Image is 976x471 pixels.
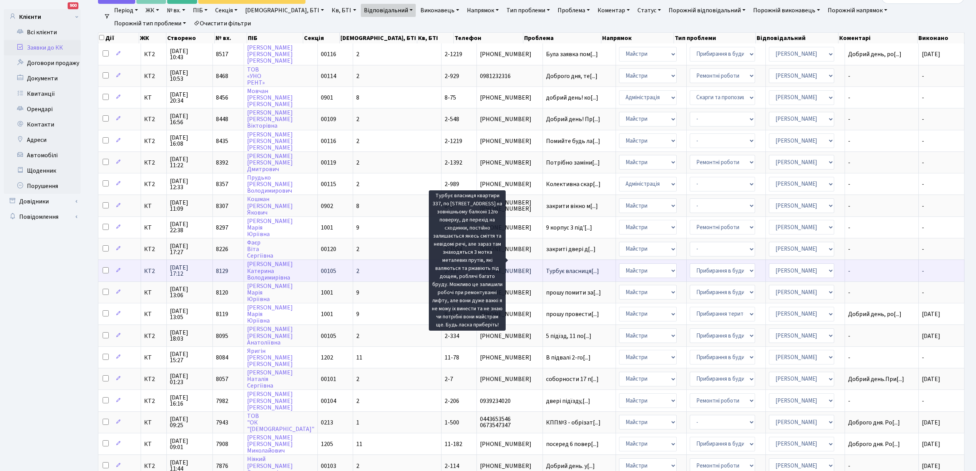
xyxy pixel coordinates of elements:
th: Дії [98,33,139,43]
span: 2-206 [445,397,459,405]
a: Повідомлення [4,209,81,225]
span: 00101 [321,375,336,383]
span: - [848,463,915,469]
span: 1001 [321,310,333,318]
th: Створено [166,33,214,43]
span: 2-7 [445,375,453,383]
span: [DATE] 15:27 [170,351,209,363]
span: Добрий день, ро[...] [848,310,901,318]
span: 00119 [321,158,336,167]
span: [DATE] 16:16 [170,394,209,407]
span: - [848,290,915,296]
span: 2 [356,137,359,145]
span: КТ2 [144,51,163,57]
span: [PHONE_NUMBER] [480,116,539,122]
span: 1001 [321,223,333,232]
span: 0981232316 [480,73,539,79]
span: КТ2 [144,138,163,144]
a: Період [111,4,141,17]
span: В підвалі 2-го[...] [546,353,591,362]
a: Документи [4,71,81,86]
a: Порушення [4,178,81,194]
span: [PHONE_NUMBER] [480,376,539,382]
span: 0213 [321,418,333,427]
span: [DATE] 10:43 [170,48,209,60]
span: [PHONE_NUMBER] [480,225,539,231]
span: 8357 [216,180,228,188]
span: - [922,72,924,80]
th: ПІБ [247,33,304,43]
span: [PHONE_NUMBER] [480,51,539,57]
span: КТ2 [144,376,163,382]
th: Напрямок [601,33,674,43]
span: 00120 [321,245,336,253]
span: 9 [356,310,359,318]
span: 1 [356,418,359,427]
span: - [922,115,924,123]
a: ЖК [143,4,162,17]
span: 8392 [216,158,228,167]
span: - [848,398,915,404]
span: - [848,138,915,144]
th: Телефон [454,33,523,43]
a: Виконавець [417,4,462,17]
span: двері підїзду,[...] [546,397,590,405]
span: Добрий день! Пр[...] [546,115,600,123]
a: Кошман[PERSON_NAME]Якович [247,195,293,217]
span: 8-75 [445,93,456,102]
span: 2-548 [445,115,459,123]
span: КТ2 [144,160,163,166]
span: прошу помити за[...] [546,288,601,297]
a: Тип проблеми [503,4,553,17]
span: 11 [356,440,362,448]
th: Секція [303,33,340,43]
span: 2 [356,50,359,58]
span: 00105 [321,267,336,275]
a: [PERSON_NAME][PERSON_NAME]Вікторівна [247,108,293,130]
span: [DATE] 17:27 [170,243,209,255]
span: 11-182 [445,440,462,448]
div: Турбує власниця квартири 337, по [STREET_ADDRESS] на зовнішньому балконі 12го поверху, де перехід... [429,190,506,331]
span: КТ2 [144,181,163,187]
span: - [922,397,924,405]
span: - [848,333,915,339]
span: КТ2 [144,73,163,79]
span: 0901 [321,93,333,102]
span: - [922,288,924,297]
span: Доброго дня. Ро[...] [848,440,900,448]
span: [DATE] [922,310,940,318]
span: - [922,137,924,145]
span: 8084 [216,353,228,362]
a: ПІБ [190,4,211,17]
span: 00115 [321,180,336,188]
th: № вх. [215,33,247,43]
span: 2 [356,115,359,123]
a: Автомобілі [4,148,81,163]
div: 900 [68,2,78,9]
a: ФаєрВітаСергіївна [247,238,273,260]
span: 11 [356,353,362,362]
a: Відповідальний [361,4,416,17]
span: [PHONE_NUMBER] [480,95,539,101]
span: Добрий день, ро[...] [848,50,901,58]
span: 2-1219 [445,50,462,58]
span: 00109 [321,115,336,123]
a: Орендарі [4,102,81,117]
span: [DATE] 17:12 [170,265,209,277]
span: - [848,268,915,274]
span: [DATE] 20:34 [170,92,209,104]
span: 2-114 [445,462,459,470]
span: КТ [144,290,163,296]
span: [DATE] 16:08 [170,135,209,147]
span: [PHONE_NUMBER] [480,181,539,187]
th: Відповідальний [756,33,838,43]
span: 7943 [216,418,228,427]
span: Потрібно заміни[...] [546,158,600,167]
span: 8 [356,202,359,210]
a: Адреси [4,132,81,148]
span: [PHONE_NUMBER] [480,311,539,317]
span: закрити вікно м[...] [546,202,598,210]
a: Коментар [594,4,633,17]
a: Порожній тип проблеми [111,17,189,30]
span: [DATE] 13:06 [170,286,209,298]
